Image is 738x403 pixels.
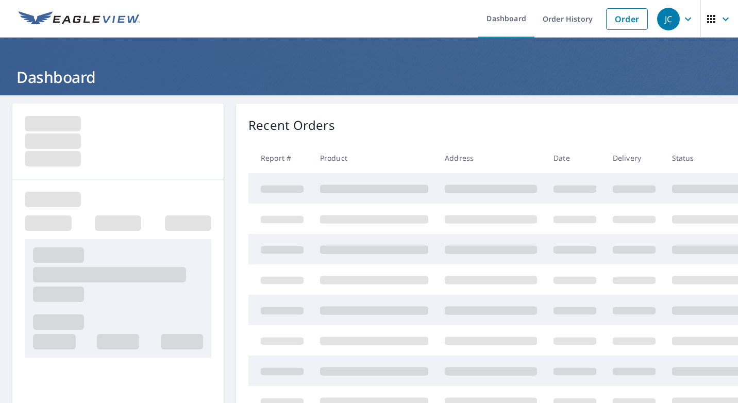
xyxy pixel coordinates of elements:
th: Delivery [605,143,664,173]
a: Order [606,8,648,30]
img: EV Logo [19,11,140,27]
th: Product [312,143,437,173]
th: Date [545,143,605,173]
div: JC [657,8,680,30]
p: Recent Orders [248,116,335,135]
th: Report # [248,143,312,173]
th: Address [437,143,545,173]
h1: Dashboard [12,66,726,88]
